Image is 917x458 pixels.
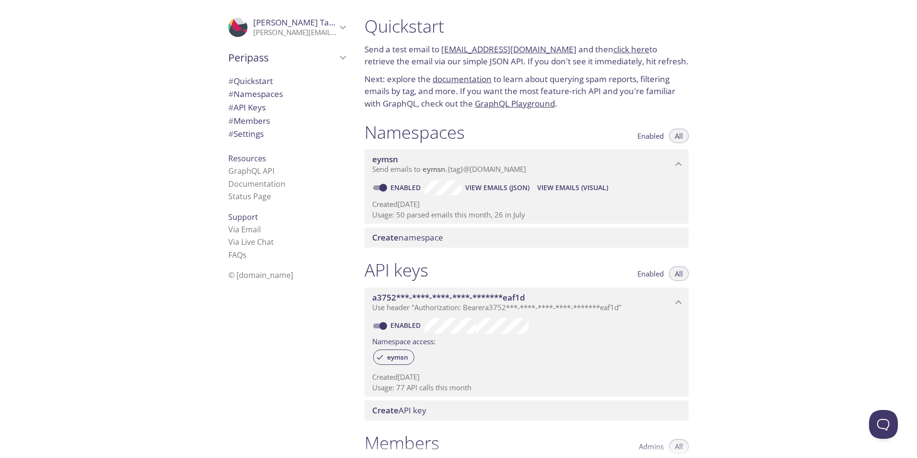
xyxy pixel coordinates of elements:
div: Quickstart [221,74,353,88]
h1: Quickstart [364,15,689,37]
a: Via Live Chat [228,237,274,247]
p: Usage: 77 API calls this month [372,383,681,393]
span: © [DOMAIN_NAME] [228,270,293,280]
span: # [228,102,234,113]
a: documentation [433,73,492,84]
span: s [243,250,247,260]
a: click here [613,44,649,55]
p: [PERSON_NAME][EMAIL_ADDRESS][DOMAIN_NAME] [253,28,337,37]
span: Settings [228,128,264,139]
span: View Emails (Visual) [537,182,608,193]
span: API Keys [228,102,266,113]
div: Create API Key [364,400,689,421]
span: Create [372,232,399,243]
p: Created [DATE] [372,372,681,382]
span: eymsn [423,164,446,174]
span: # [228,115,234,126]
button: All [669,266,689,281]
span: Send emails to . {tag} @[DOMAIN_NAME] [372,164,526,174]
button: View Emails (JSON) [461,180,533,195]
p: Created [DATE] [372,199,681,209]
span: [PERSON_NAME] Taneko [253,17,348,28]
div: eymsn namespace [364,149,689,179]
span: eymsn [381,353,414,362]
span: API key [372,405,426,416]
a: Via Email [228,224,261,235]
h1: Namespaces [364,121,465,143]
a: FAQ [228,250,247,260]
p: Next: explore the to learn about querying spam reports, filtering emails by tag, and more. If you... [364,73,689,110]
span: # [228,128,234,139]
p: Send a test email to and then to retrieve the email via our simple JSON API. If you don't see it ... [364,43,689,68]
p: Usage: 50 parsed emails this month, 26 in July [372,210,681,220]
div: API Keys [221,101,353,114]
div: Members [221,114,353,128]
span: # [228,88,234,99]
div: eymsn [373,350,414,365]
div: Create namespace [364,228,689,248]
a: GraphQL API [228,166,274,176]
label: Namespace access: [372,334,435,348]
button: Enabled [632,266,670,281]
span: # [228,75,234,86]
span: Members [228,115,270,126]
a: GraphQL Playground [475,98,555,109]
a: Enabled [389,183,424,192]
button: Enabled [632,129,670,143]
div: Team Settings [221,127,353,141]
div: Peripass [221,45,353,70]
div: Namespaces [221,87,353,101]
a: Enabled [389,321,424,330]
span: Peripass [228,51,337,64]
span: Resources [228,153,266,164]
button: All [669,129,689,143]
h1: API keys [364,259,428,281]
button: Admins [633,439,670,454]
span: eymsn [372,154,398,165]
span: Namespaces [228,88,283,99]
span: View Emails (JSON) [465,182,529,193]
a: Status Page [228,191,271,202]
h1: Members [364,432,439,454]
div: Adrien Taneko [221,12,353,43]
button: All [669,439,689,454]
iframe: Help Scout Beacon - Open [869,410,898,439]
button: View Emails (Visual) [533,180,612,195]
a: [EMAIL_ADDRESS][DOMAIN_NAME] [441,44,576,55]
span: Create [372,405,399,416]
span: namespace [372,232,443,243]
span: Quickstart [228,75,273,86]
span: Support [228,212,258,222]
a: Documentation [228,179,285,189]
